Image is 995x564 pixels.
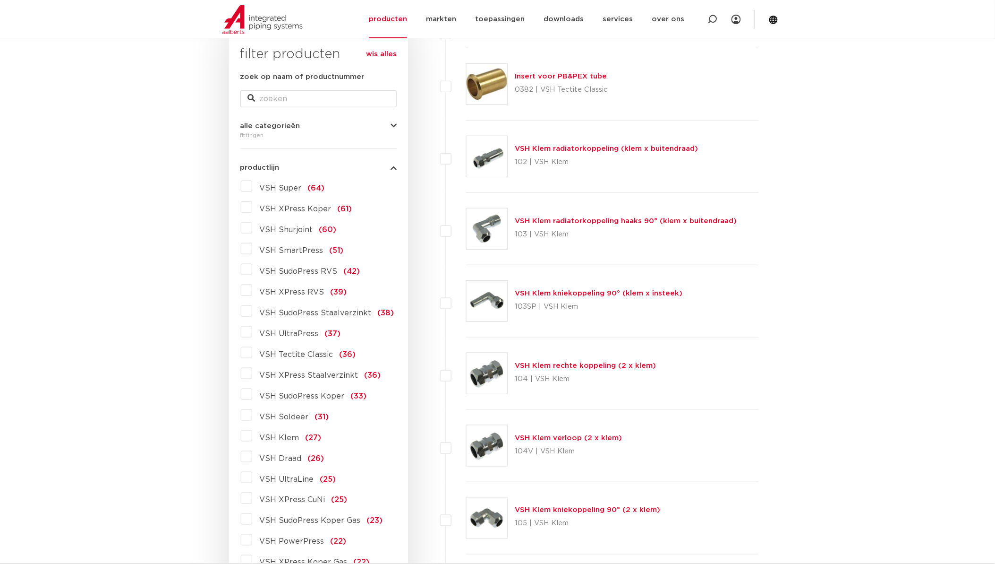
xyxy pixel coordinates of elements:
a: VSH Klem kniekoppeling 90° (klem x insteek) [515,290,683,297]
button: productlijn [240,164,397,171]
p: 0382 | VSH Tectite Classic [515,82,608,97]
p: 103SP | VSH Klem [515,299,683,314]
p: 104 | VSH Klem [515,372,656,387]
p: 103 | VSH Klem [515,227,737,242]
span: (22) [331,538,347,546]
span: VSH Shurjoint [260,226,313,234]
span: alle categorieën [240,122,300,130]
span: VSH Soldeer [260,413,309,421]
span: VSH XPress Staalverzinkt [260,372,358,379]
h3: filter producten [240,45,397,64]
img: Thumbnail for VSH Klem kniekoppeling 90° (klem x insteek) [467,281,507,321]
span: (39) [331,288,347,296]
span: (42) [344,268,360,275]
a: Insert voor PB&PEX tube [515,73,607,80]
span: (25) [332,496,348,504]
span: VSH Super [260,184,302,192]
a: VSH Klem rechte koppeling (2 x klem) [515,362,656,369]
a: VSH Klem verloop (2 x klem) [515,434,622,442]
span: (25) [320,476,336,483]
span: (36) [340,351,356,358]
input: zoeken [240,90,397,107]
button: alle categorieën [240,122,397,130]
span: VSH XPress RVS [260,288,324,296]
img: Thumbnail for VSH Klem radiatorkoppeling (klem x buitendraad) [467,136,507,177]
span: VSH PowerPress [260,538,324,546]
span: VSH Klem [260,434,299,442]
span: (64) [308,184,325,192]
span: (26) [308,455,324,462]
span: VSH Draad [260,455,302,462]
img: Thumbnail for Insert voor PB&PEX tube [467,64,507,104]
span: (33) [351,392,367,400]
img: Thumbnail for VSH Klem rechte koppeling (2 x klem) [467,353,507,394]
img: Thumbnail for VSH Klem radiatorkoppeling haaks 90° (klem x buitendraad) [467,208,507,249]
p: 105 | VSH Klem [515,516,661,531]
span: VSH SudoPress Staalverzinkt [260,309,372,317]
span: (31) [315,413,329,421]
span: VSH SudoPress Koper [260,392,345,400]
span: VSH SmartPress [260,247,323,254]
div: fittingen [240,130,397,141]
span: VSH UltraPress [260,330,319,338]
a: VSH Klem radiatorkoppeling (klem x buitendraad) [515,145,698,152]
p: 102 | VSH Klem [515,155,698,170]
a: wis alles [366,49,397,60]
span: (38) [378,309,394,317]
span: (36) [365,372,381,379]
img: Thumbnail for VSH Klem kniekoppeling 90° (2 x klem) [467,498,507,538]
label: zoek op naam of productnummer [240,71,365,83]
span: (27) [306,434,322,442]
span: VSH XPress Koper [260,205,332,213]
p: 104V | VSH Klem [515,444,622,459]
span: VSH SudoPress Koper Gas [260,517,361,525]
span: VSH XPress CuNi [260,496,325,504]
span: (61) [338,205,352,213]
span: (37) [325,330,341,338]
span: (23) [367,517,383,525]
span: productlijn [240,164,280,171]
a: VSH Klem kniekoppeling 90° (2 x klem) [515,507,661,514]
a: VSH Klem radiatorkoppeling haaks 90° (klem x buitendraad) [515,217,737,225]
img: Thumbnail for VSH Klem verloop (2 x klem) [467,425,507,466]
span: VSH Tectite Classic [260,351,333,358]
span: VSH UltraLine [260,476,314,483]
span: (51) [330,247,344,254]
span: (60) [319,226,337,234]
span: VSH SudoPress RVS [260,268,338,275]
